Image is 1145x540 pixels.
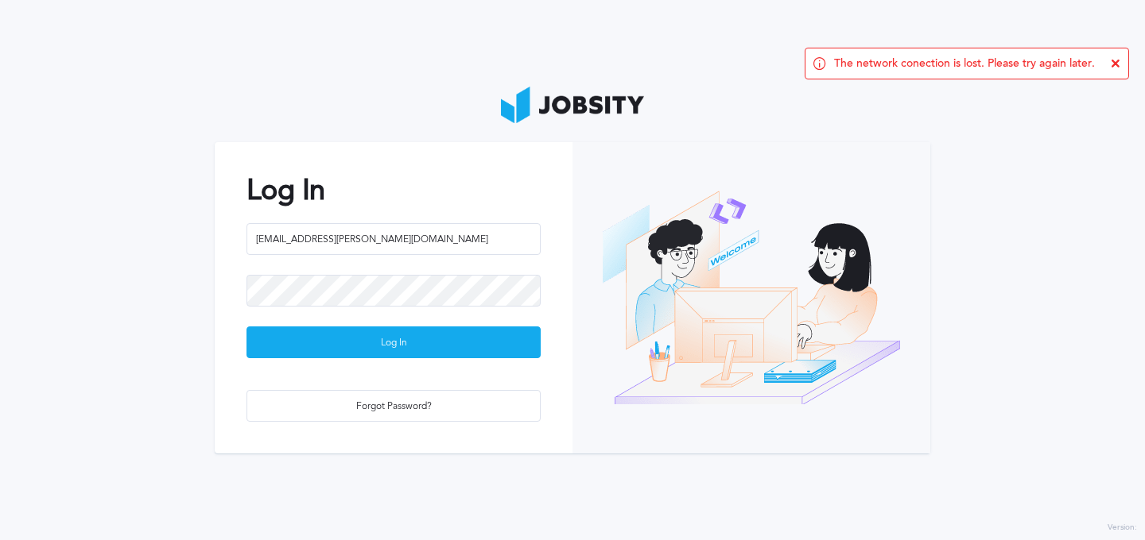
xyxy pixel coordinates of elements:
[834,57,1095,70] span: The network conection is lost. Please try again later.
[246,326,541,358] button: Log In
[246,390,541,422] button: Forgot Password?
[1108,523,1137,533] label: Version:
[246,174,541,206] h2: Log In
[246,223,541,255] input: Email
[247,327,540,359] div: Log In
[247,391,540,422] div: Forgot Password?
